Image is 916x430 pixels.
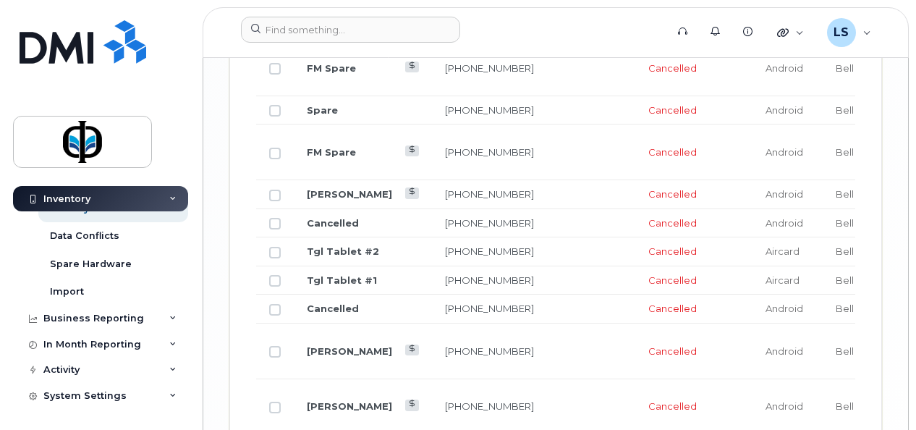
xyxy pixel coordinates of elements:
a: [PHONE_NUMBER] [445,245,534,257]
span: Aircard [766,274,800,286]
a: [PHONE_NUMBER] [445,400,534,412]
a: View Last Bill [405,400,419,410]
span: Bell [836,345,854,357]
span: Cancelled [648,345,697,357]
span: Bell [836,245,854,257]
span: Android [766,303,803,314]
span: Cancelled [648,188,697,200]
a: View Last Bill [405,345,419,355]
span: Aircard [766,245,800,257]
a: [PHONE_NUMBER] [445,146,534,158]
span: Android [766,62,803,74]
span: LS [834,24,849,41]
a: Cancelled [307,217,359,229]
div: Quicklinks [767,18,814,47]
span: Cancelled [648,400,697,412]
span: Bell [836,274,854,286]
span: Cancelled [648,217,697,229]
span: Android [766,345,803,357]
a: Cancelled [307,303,359,314]
span: Bell [836,217,854,229]
a: View Last Bill [405,146,419,156]
a: View Last Bill [405,62,419,72]
a: [PHONE_NUMBER] [445,104,534,116]
a: [PHONE_NUMBER] [445,217,534,229]
a: [PHONE_NUMBER] [445,345,534,357]
span: Cancelled [648,274,697,286]
a: [PHONE_NUMBER] [445,303,534,314]
span: Bell [836,303,854,314]
span: Cancelled [648,104,697,116]
a: [PERSON_NAME] [307,188,392,200]
a: [PERSON_NAME] [307,400,392,412]
a: [PHONE_NUMBER] [445,188,534,200]
span: Android [766,217,803,229]
a: Tgl Tablet #2 [307,245,379,257]
a: [PHONE_NUMBER] [445,274,534,286]
a: [PERSON_NAME] [307,345,392,357]
a: FM Spare [307,146,356,158]
a: Tgl Tablet #1 [307,274,377,286]
a: View Last Bill [405,187,419,198]
input: Find something... [241,17,460,43]
span: Bell [836,104,854,116]
span: Android [766,146,803,158]
a: Spare [307,104,338,116]
div: Luciann Sacrey [817,18,881,47]
span: Bell [836,62,854,74]
span: Bell [836,400,854,412]
span: Cancelled [648,146,697,158]
span: Bell [836,146,854,158]
span: Bell [836,188,854,200]
span: Android [766,188,803,200]
span: Android [766,400,803,412]
span: Cancelled [648,62,697,74]
span: Android [766,104,803,116]
span: Cancelled [648,245,697,257]
span: Cancelled [648,303,697,314]
a: [PHONE_NUMBER] [445,62,534,74]
a: FM Spare [307,62,356,74]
